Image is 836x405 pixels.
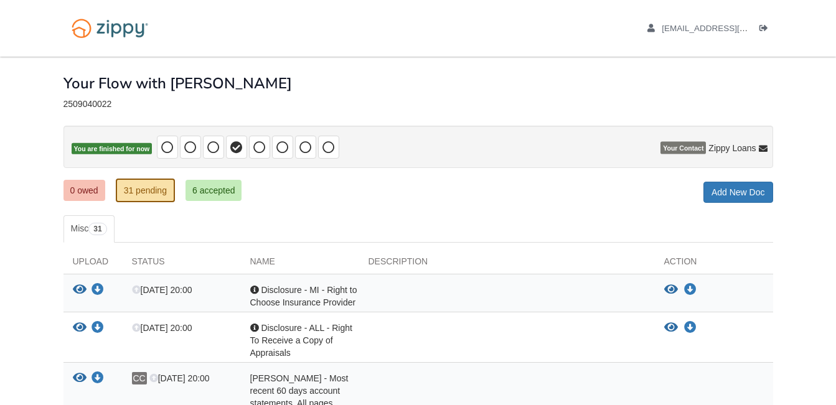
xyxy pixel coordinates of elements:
span: tcbarb10@aol.com [662,24,804,33]
a: 6 accepted [186,180,242,201]
a: Download Disclosure - MI - Right to Choose Insurance Provider [684,285,697,295]
button: View Disclosure - MI - Right to Choose Insurance Provider [664,284,678,296]
span: Disclosure - ALL - Right To Receive a Copy of Appraisals [250,323,352,358]
a: Download Disclosure - ALL - Right To Receive a Copy of Appraisals [92,324,104,333]
span: [DATE] 20:00 [149,373,210,383]
span: Disclosure - MI - Right to Choose Insurance Provider [250,285,357,307]
span: CC [132,372,147,384]
a: Download Disclosure - ALL - Right To Receive a Copy of Appraisals [684,323,697,333]
a: Log out [759,24,773,36]
a: 0 owed [63,180,105,201]
button: View Disclosure - ALL - Right To Receive a Copy of Appraisals [73,322,87,335]
div: Name [241,255,359,274]
img: Logo [63,12,156,44]
button: View Disclosure - ALL - Right To Receive a Copy of Appraisals [664,322,678,334]
div: 2509040022 [63,99,773,109]
div: Description [359,255,655,274]
span: You are finished for now [72,143,153,155]
div: Action [655,255,773,274]
h1: Your Flow with [PERSON_NAME] [63,75,292,91]
div: Status [123,255,241,274]
span: Zippy Loans [708,142,756,154]
a: Download Disclosure - MI - Right to Choose Insurance Provider [92,286,104,296]
span: [DATE] 20:00 [132,285,192,295]
button: View Barbara Coulter - Most recent 60 days account statements, All pages, showing enough funds to... [73,372,87,385]
a: Add New Doc [703,182,773,203]
div: Upload [63,255,123,274]
span: 31 [88,223,106,235]
span: Your Contact [660,142,706,154]
span: [DATE] 20:00 [132,323,192,333]
a: edit profile [647,24,805,36]
a: 31 pending [116,179,175,202]
a: Misc [63,215,115,243]
button: View Disclosure - MI - Right to Choose Insurance Provider [73,284,87,297]
a: Download Barbara Coulter - Most recent 60 days account statements, All pages, showing enough fund... [92,374,104,384]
